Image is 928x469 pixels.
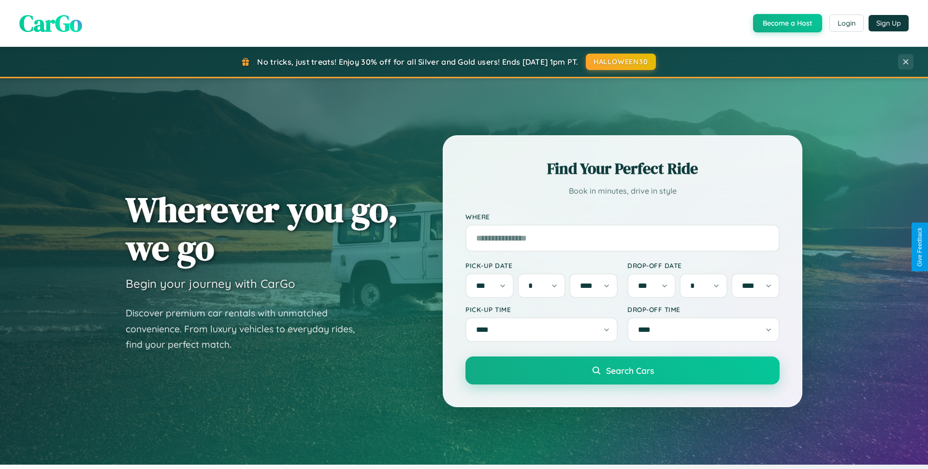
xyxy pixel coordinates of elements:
[465,158,780,179] h2: Find Your Perfect Ride
[753,14,822,32] button: Become a Host
[586,54,656,70] button: HALLOWEEN30
[627,305,780,313] label: Drop-off Time
[126,276,295,291] h3: Begin your journey with CarGo
[606,365,654,376] span: Search Cars
[465,261,618,270] label: Pick-up Date
[627,261,780,270] label: Drop-off Date
[126,190,398,267] h1: Wherever you go, we go
[257,57,578,67] span: No tricks, just treats! Enjoy 30% off for all Silver and Gold users! Ends [DATE] 1pm PT.
[126,305,367,353] p: Discover premium car rentals with unmatched convenience. From luxury vehicles to everyday rides, ...
[916,227,923,267] div: Give Feedback
[829,14,864,32] button: Login
[19,7,82,39] span: CarGo
[465,305,618,313] label: Pick-up Time
[465,184,780,198] p: Book in minutes, drive in style
[465,356,780,384] button: Search Cars
[465,213,780,221] label: Where
[869,15,909,31] button: Sign Up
